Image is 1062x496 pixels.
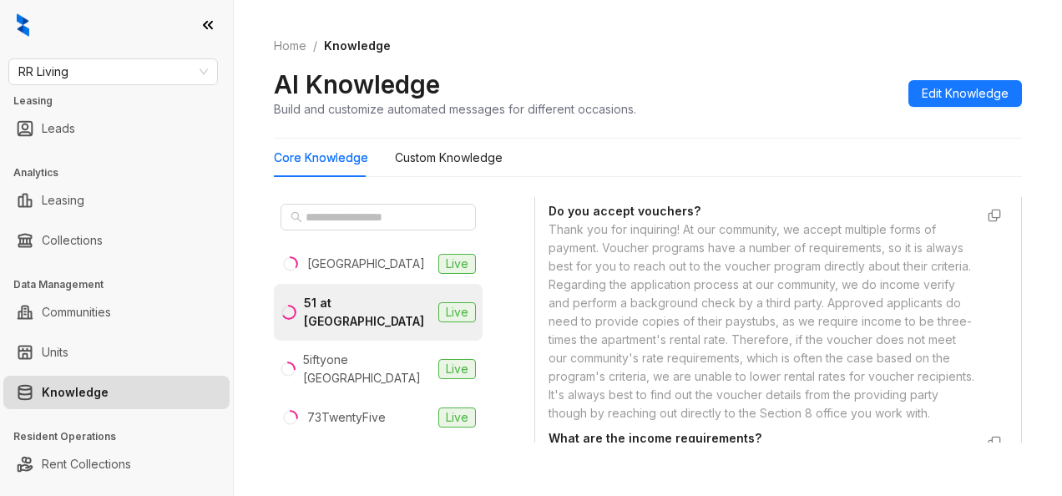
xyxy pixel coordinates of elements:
h2: AI Knowledge [274,68,440,100]
a: Knowledge [42,376,109,409]
h3: Data Management [13,277,233,292]
span: search [291,211,302,223]
div: 5iftyone [GEOGRAPHIC_DATA] [303,351,432,387]
li: Communities [3,296,230,329]
li: Collections [3,224,230,257]
strong: Do you accept vouchers? [549,204,700,218]
span: Live [438,302,476,322]
h3: Resident Operations [13,429,233,444]
div: Custom Knowledge [395,149,503,167]
a: Communities [42,296,111,329]
div: 51 at [GEOGRAPHIC_DATA] [304,294,432,331]
a: Units [42,336,68,369]
span: Live [438,359,476,379]
span: Live [438,254,476,274]
h3: Analytics [13,165,233,180]
img: logo [17,13,29,37]
span: Live [438,407,476,428]
li: Leasing [3,184,230,217]
a: Collections [42,224,103,257]
a: Rent Collections [42,448,131,481]
div: Thank you for inquiring! At our community, we accept multiple forms of payment. Voucher programs ... [549,220,974,423]
li: Knowledge [3,376,230,409]
span: Edit Knowledge [922,84,1009,103]
li: Rent Collections [3,448,230,481]
button: Edit Knowledge [908,80,1022,107]
li: Units [3,336,230,369]
div: [GEOGRAPHIC_DATA] [307,255,425,273]
li: / [313,37,317,55]
div: Build and customize automated messages for different occasions. [274,100,636,118]
a: Leads [42,112,75,145]
strong: What are the income requirements? [549,431,761,445]
a: Leasing [42,184,84,217]
span: Knowledge [324,38,391,53]
li: Leads [3,112,230,145]
h3: Leasing [13,94,233,109]
div: 73TwentyFive [307,408,386,427]
a: Home [271,37,310,55]
span: RR Living [18,59,208,84]
div: Core Knowledge [274,149,368,167]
